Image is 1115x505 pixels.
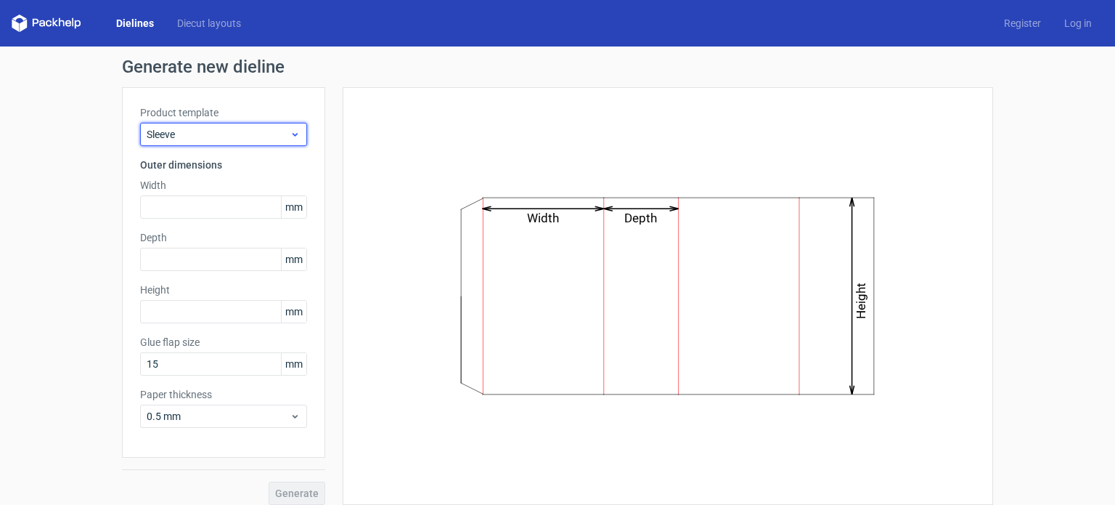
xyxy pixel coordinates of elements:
text: Height [854,283,869,319]
h3: Outer dimensions [140,158,307,172]
text: Width [528,211,560,225]
span: 0.5 mm [147,409,290,424]
h1: Generate new dieline [122,58,993,76]
span: Sleeve [147,127,290,142]
span: mm [281,196,306,218]
label: Glue flap size [140,335,307,350]
label: Product template [140,105,307,120]
label: Paper thickness [140,387,307,402]
label: Width [140,178,307,193]
span: mm [281,301,306,323]
a: Register [992,16,1053,31]
label: Depth [140,230,307,245]
a: Dielines [105,16,166,31]
span: mm [281,249,306,270]
a: Log in [1053,16,1103,31]
span: mm [281,353,306,375]
label: Height [140,283,307,297]
text: Depth [625,211,658,225]
a: Diecut layouts [166,16,253,31]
